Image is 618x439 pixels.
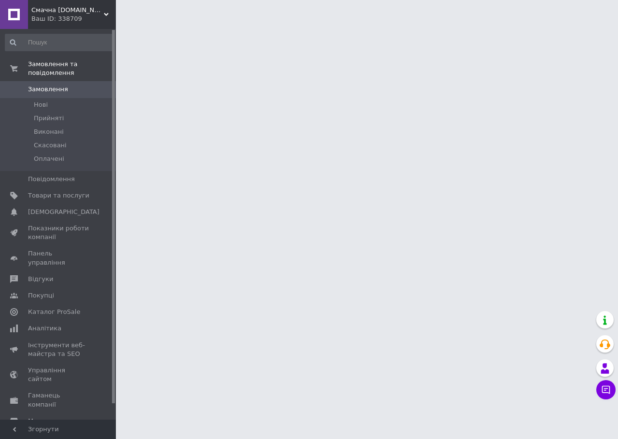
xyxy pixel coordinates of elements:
span: [DEMOGRAPHIC_DATA] [28,208,99,216]
span: Прийняті [34,114,64,123]
span: Нові [34,100,48,109]
span: Аналітика [28,324,61,333]
span: Виконані [34,127,64,136]
span: Гаманець компанії [28,391,89,409]
span: Інструменти веб-майстра та SEO [28,341,89,358]
span: Каталог ProSale [28,308,80,316]
span: Смачна кава.com.ua [31,6,104,14]
span: Панель управління [28,249,89,267]
input: Пошук [5,34,114,51]
span: Маркет [28,417,53,425]
span: Відгуки [28,275,53,283]
div: Ваш ID: 338709 [31,14,116,23]
span: Скасовані [34,141,67,150]
button: Чат з покупцем [596,380,616,399]
span: Управління сайтом [28,366,89,383]
span: Покупці [28,291,54,300]
span: Товари та послуги [28,191,89,200]
span: Оплачені [34,155,64,163]
span: Повідомлення [28,175,75,184]
span: Замовлення [28,85,68,94]
span: Замовлення та повідомлення [28,60,116,77]
span: Показники роботи компанії [28,224,89,241]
